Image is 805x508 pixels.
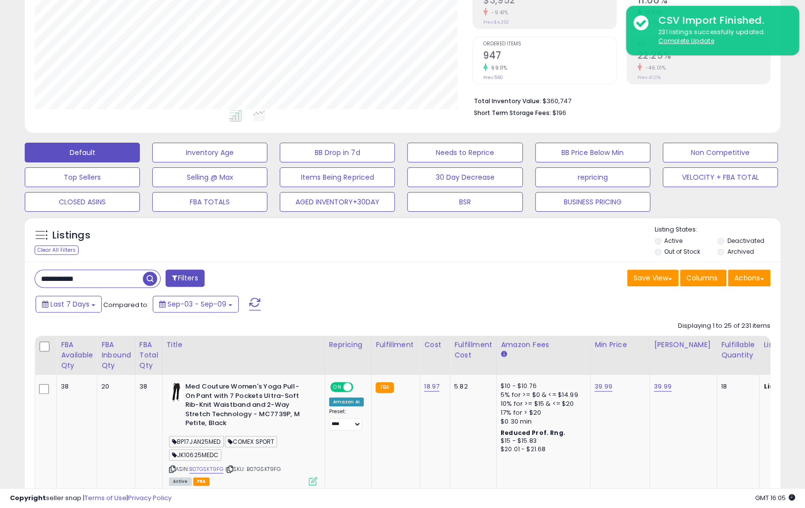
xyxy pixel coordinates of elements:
a: 39.99 [654,382,672,391]
button: Save View [627,270,678,286]
span: $196 [552,108,566,117]
div: ASIN: [169,382,317,484]
div: $10 - $10.76 [501,382,583,391]
small: -46.01% [642,64,666,72]
div: $0.30 min [501,417,583,426]
span: Sep-03 - Sep-09 [168,299,226,309]
button: Items Being Repriced [280,167,395,187]
span: All listings currently available for purchase on Amazon [169,477,192,486]
div: [PERSON_NAME] [654,340,713,350]
div: Clear All Filters [35,245,79,255]
div: Fulfillment [376,340,416,350]
span: JK10625MEDC [169,449,222,461]
li: $360,747 [474,94,763,106]
button: Columns [680,270,726,286]
div: CSV Import Finished. [651,13,792,28]
label: Out of Stock [664,247,700,256]
a: Terms of Use [85,493,127,503]
button: BUSINESS PRICING [535,192,650,212]
div: FBA Total Qty [139,340,158,371]
a: Privacy Policy [128,493,171,503]
div: Repricing [329,340,367,350]
div: 10% for >= $15 & <= $20 [501,399,583,408]
button: BB Price Below Min [535,143,650,162]
small: 69.11% [488,64,507,72]
button: BSR [407,192,522,212]
button: Selling @ Max [152,167,267,187]
div: 231 listings successfully updated. [651,28,792,46]
button: Actions [728,270,770,286]
small: FBA [376,382,394,393]
button: Sep-03 - Sep-09 [153,296,239,313]
div: FBA inbound Qty [101,340,131,371]
div: 17% for > $20 [501,408,583,417]
a: 18.97 [424,382,439,391]
div: Min Price [594,340,645,350]
span: 2025-09-17 16:05 GMT [755,493,795,503]
div: FBA Available Qty [61,340,93,371]
img: 31o5hkVnw9L._SL40_.jpg [169,382,183,402]
div: 5.82 [454,382,489,391]
button: repricing [535,167,650,187]
span: OFF [351,383,367,391]
h2: 947 [483,50,616,63]
label: Archived [727,247,754,256]
b: Total Inventory Value: [474,97,541,105]
button: CLOSED ASINS [25,192,140,212]
div: seller snap | | [10,494,171,503]
div: Fulfillment Cost [454,340,492,360]
button: Last 7 Days [36,296,102,313]
h2: 22.25% [637,50,770,63]
div: $15 - $15.83 [501,437,583,445]
u: Complete Update [658,37,714,45]
button: VELOCITY + FBA TOTAL [663,167,778,187]
button: 30 Day Decrease [407,167,522,187]
div: 38 [139,382,155,391]
a: 39.99 [594,382,612,391]
b: Med Couture Women's Yoga Pull-On Pant with 7 Pockets Ultra-Soft Rib-Knit Waistband and 2-Way Stre... [185,382,305,430]
div: Cost [424,340,446,350]
small: Prev: $4,362 [483,19,509,25]
button: Inventory Age [152,143,267,162]
small: Prev: 41.21% [637,75,661,80]
div: Amazon AI [329,397,364,406]
button: Top Sellers [25,167,140,187]
button: Needs to Reprice [407,143,522,162]
div: 5% for >= $0 & <= $14.99 [501,391,583,399]
span: Columns [686,273,718,283]
span: Ordered Items [483,41,616,47]
div: 38 [61,382,89,391]
button: AGED INVENTORY+30DAY [280,192,395,212]
button: FBA TOTALS [152,192,267,212]
div: Preset: [329,408,364,430]
div: Amazon Fees [501,340,586,350]
small: Prev: 560 [483,75,503,80]
a: B07GSKT9FG [189,465,224,473]
h5: Listings [52,229,90,242]
b: Short Term Storage Fees: [474,109,551,117]
div: $20.01 - $21.68 [501,445,583,454]
span: FBA [193,477,210,486]
span: | SKU: B07GSKT9FG [225,465,281,473]
div: 20 [101,382,127,391]
span: COMEX SPORT [225,436,278,447]
strong: Copyright [10,493,46,503]
button: Non Competitive [663,143,778,162]
div: Fulfillable Quantity [721,340,755,360]
small: -9.41% [488,9,508,16]
p: Listing States: [655,225,780,234]
span: Compared to: [103,300,149,310]
div: Title [167,340,321,350]
button: Filters [166,270,204,287]
b: Reduced Prof. Rng. [501,429,565,437]
button: Default [25,143,140,162]
label: Active [664,236,682,245]
span: ON [331,383,343,391]
label: Deactivated [727,236,764,245]
div: 18 [721,382,752,391]
button: BB Drop in 7d [280,143,395,162]
span: BP17JAN25MED [169,436,224,447]
span: Last 7 Days [50,299,89,309]
small: Amazon Fees. [501,350,507,359]
div: Displaying 1 to 25 of 231 items [678,321,770,331]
